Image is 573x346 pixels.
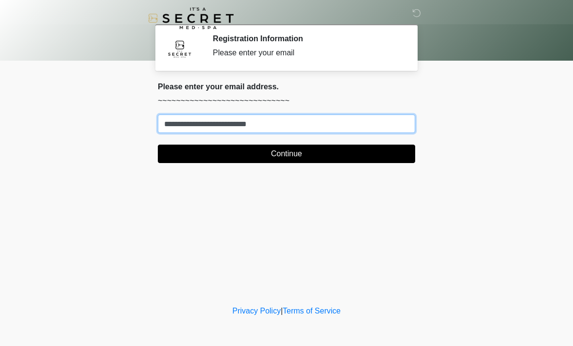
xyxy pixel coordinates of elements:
[233,307,281,315] a: Privacy Policy
[158,95,415,107] p: ~~~~~~~~~~~~~~~~~~~~~~~~~~~~~
[281,307,283,315] a: |
[213,34,401,43] h2: Registration Information
[158,145,415,163] button: Continue
[283,307,340,315] a: Terms of Service
[148,7,234,29] img: It's A Secret Med Spa Logo
[158,82,415,91] h2: Please enter your email address.
[165,34,194,63] img: Agent Avatar
[213,47,401,59] div: Please enter your email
